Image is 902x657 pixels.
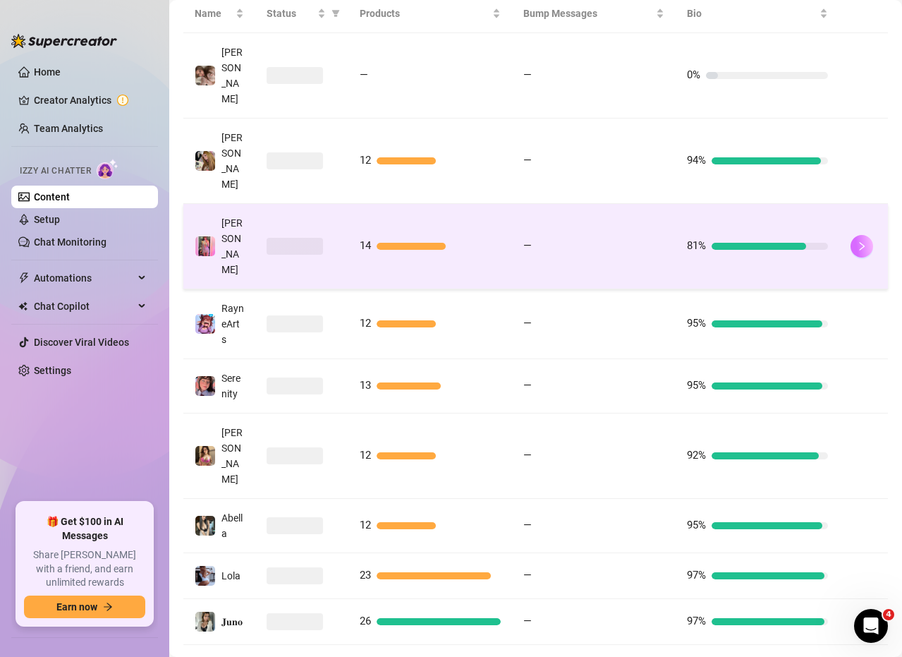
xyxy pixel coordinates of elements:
span: Products [360,6,489,21]
img: 𝐉𝐮𝐧𝐨 [195,612,215,632]
img: Lola [195,566,215,586]
a: Setup [34,214,60,225]
span: Automations [34,267,134,289]
img: Angela [195,66,215,85]
img: Hyunnie [195,236,215,256]
span: — [523,569,532,581]
span: Share [PERSON_NAME] with a friend, and earn unlimited rewards [24,548,145,590]
span: 🎁 Get $100 in AI Messages [24,515,145,543]
span: — [523,615,532,627]
span: Serenity [221,373,240,399]
span: thunderbolt [18,272,30,284]
span: 12 [360,449,371,462]
span: Chat Copilot [34,295,134,318]
span: Abella [221,512,243,539]
span: RayneArts [221,303,244,345]
span: 12 [360,519,371,531]
span: — [523,449,532,462]
span: [PERSON_NAME] [221,217,243,275]
a: Home [34,66,61,78]
span: right [857,241,867,251]
iframe: Intercom live chat [854,609,888,643]
span: 12 [360,154,371,167]
span: 95% [687,317,706,330]
span: [PERSON_NAME] [221,427,243,485]
span: Lola [221,570,240,581]
a: Team Analytics [34,123,103,134]
span: arrow-right [103,602,113,612]
span: Earn now [56,601,97,613]
span: — [523,317,532,330]
span: [PERSON_NAME] [221,132,243,190]
img: logo-BBDzfeDw.svg [11,34,117,48]
span: — [360,68,368,81]
span: 92% [687,449,706,462]
span: 81% [687,239,706,252]
a: Settings [34,365,71,376]
span: Name [195,6,233,21]
span: 23 [360,569,371,581]
span: 26 [360,615,371,627]
span: 97% [687,615,706,627]
img: Irene [195,446,215,466]
img: Mel [195,151,215,171]
img: Serenity [195,376,215,396]
span: — [523,239,532,252]
span: filter [331,9,340,18]
span: [PERSON_NAME] [221,47,243,104]
span: 95% [687,379,706,392]
span: Bump Messages [523,6,653,21]
img: Chat Copilot [18,301,28,311]
span: 14 [360,239,371,252]
span: 94% [687,154,706,167]
a: Chat Monitoring [34,236,106,248]
img: AI Chatter [97,159,118,179]
span: 97% [687,569,706,581]
span: — [523,68,532,81]
span: filter [329,3,343,24]
span: 0% [687,68,700,81]
span: Status [267,6,315,21]
span: Bio [687,6,817,21]
span: 4 [883,609,894,620]
img: Abella [195,516,215,536]
a: Discover Viral Videos [34,337,129,348]
a: Creator Analytics exclamation-circle [34,89,147,111]
span: — [523,379,532,392]
span: 𝐉𝐮𝐧𝐨 [221,616,243,627]
span: 12 [360,317,371,330]
a: Content [34,191,70,203]
button: Earn nowarrow-right [24,596,145,618]
span: 13 [360,379,371,392]
button: right [851,235,873,258]
span: — [523,519,532,531]
img: RayneArts [195,314,215,334]
span: — [523,154,532,167]
span: Izzy AI Chatter [20,164,91,178]
span: 95% [687,519,706,531]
